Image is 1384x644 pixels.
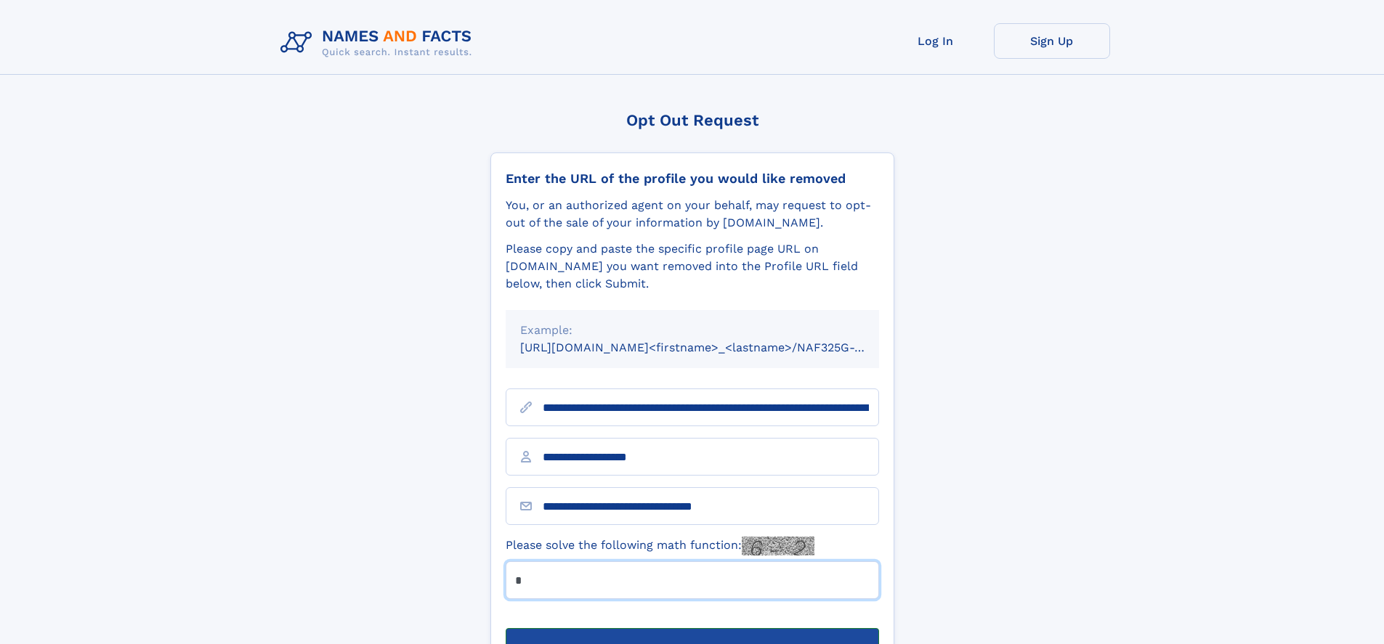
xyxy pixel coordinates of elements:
[506,171,879,187] div: Enter the URL of the profile you would like removed
[520,322,865,339] div: Example:
[275,23,484,62] img: Logo Names and Facts
[490,111,894,129] div: Opt Out Request
[878,23,994,59] a: Log In
[520,341,907,354] small: [URL][DOMAIN_NAME]<firstname>_<lastname>/NAF325G-xxxxxxxx
[994,23,1110,59] a: Sign Up
[506,197,879,232] div: You, or an authorized agent on your behalf, may request to opt-out of the sale of your informatio...
[506,240,879,293] div: Please copy and paste the specific profile page URL on [DOMAIN_NAME] you want removed into the Pr...
[506,537,814,555] label: Please solve the following math function:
